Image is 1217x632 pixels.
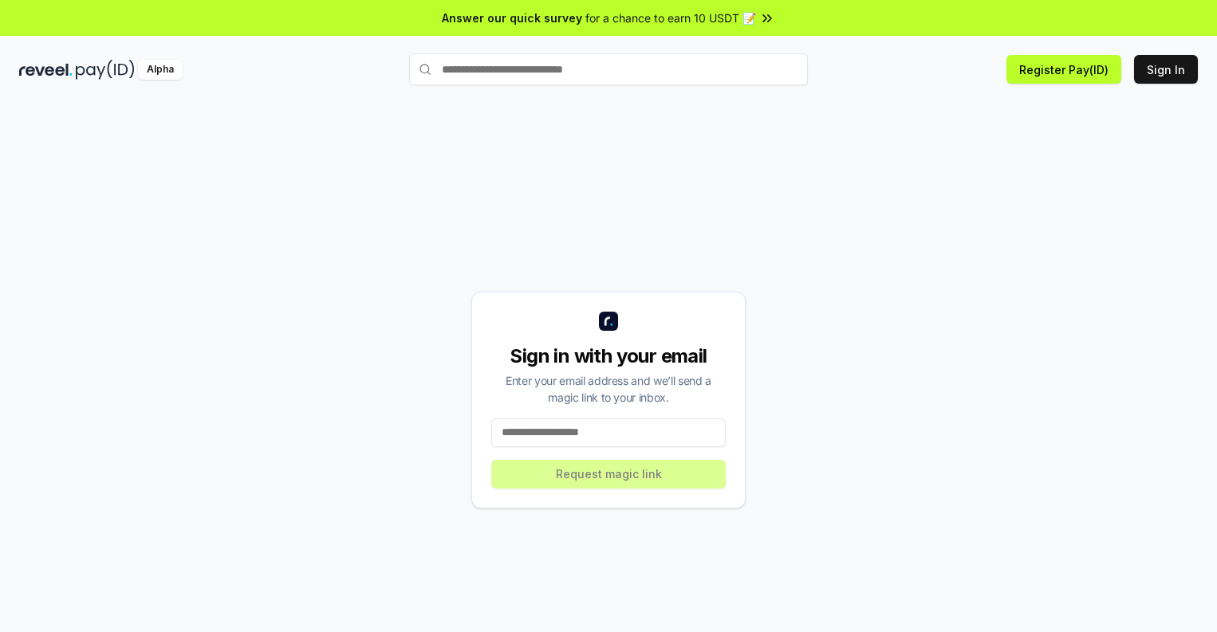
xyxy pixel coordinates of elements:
span: for a chance to earn 10 USDT 📝 [585,10,756,26]
span: Answer our quick survey [442,10,582,26]
div: Alpha [138,60,183,80]
img: pay_id [76,60,135,80]
button: Register Pay(ID) [1006,55,1121,84]
button: Sign In [1134,55,1198,84]
div: Enter your email address and we’ll send a magic link to your inbox. [491,372,726,406]
div: Sign in with your email [491,343,726,369]
img: reveel_dark [19,60,73,80]
img: logo_small [599,312,618,331]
